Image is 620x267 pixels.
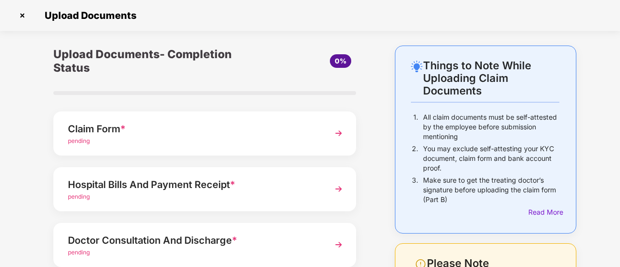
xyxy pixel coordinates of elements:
div: Claim Form [68,121,319,137]
img: svg+xml;base64,PHN2ZyBpZD0iTmV4dCIgeG1sbnM9Imh0dHA6Ly93d3cudzMub3JnLzIwMDAvc3ZnIiB3aWR0aD0iMzYiIG... [330,236,347,253]
span: 0% [335,57,346,65]
p: 3. [412,175,418,204]
img: svg+xml;base64,PHN2ZyBpZD0iTmV4dCIgeG1sbnM9Imh0dHA6Ly93d3cudzMub3JnLzIwMDAvc3ZnIiB3aWR0aD0iMzYiIG... [330,125,347,142]
div: Read More [528,207,559,218]
div: Hospital Bills And Payment Receipt [68,177,319,192]
p: 1. [413,112,418,141]
p: You may exclude self-attesting your KYC document, claim form and bank account proof. [423,144,559,173]
div: Upload Documents- Completion Status [53,46,255,77]
div: Things to Note While Uploading Claim Documents [423,59,559,97]
span: Upload Documents [35,10,141,21]
p: All claim documents must be self-attested by the employee before submission mentioning [423,112,559,141]
img: svg+xml;base64,PHN2ZyBpZD0iQ3Jvc3MtMzJ4MzIiIHhtbG5zPSJodHRwOi8vd3d3LnczLm9yZy8yMDAwL3N2ZyIgd2lkdG... [15,8,30,23]
div: Doctor Consultation And Discharge [68,233,319,248]
span: pending [68,137,90,144]
img: svg+xml;base64,PHN2ZyBpZD0iTmV4dCIgeG1sbnM9Imh0dHA6Ly93d3cudzMub3JnLzIwMDAvc3ZnIiB3aWR0aD0iMzYiIG... [330,180,347,198]
p: Make sure to get the treating doctor’s signature before uploading the claim form (Part B) [423,175,559,204]
span: pending [68,193,90,200]
span: pending [68,249,90,256]
img: svg+xml;base64,PHN2ZyB4bWxucz0iaHR0cDovL3d3dy53My5vcmcvMjAwMC9zdmciIHdpZHRoPSIyNC4wOTMiIGhlaWdodD... [411,61,423,72]
p: 2. [412,144,418,173]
